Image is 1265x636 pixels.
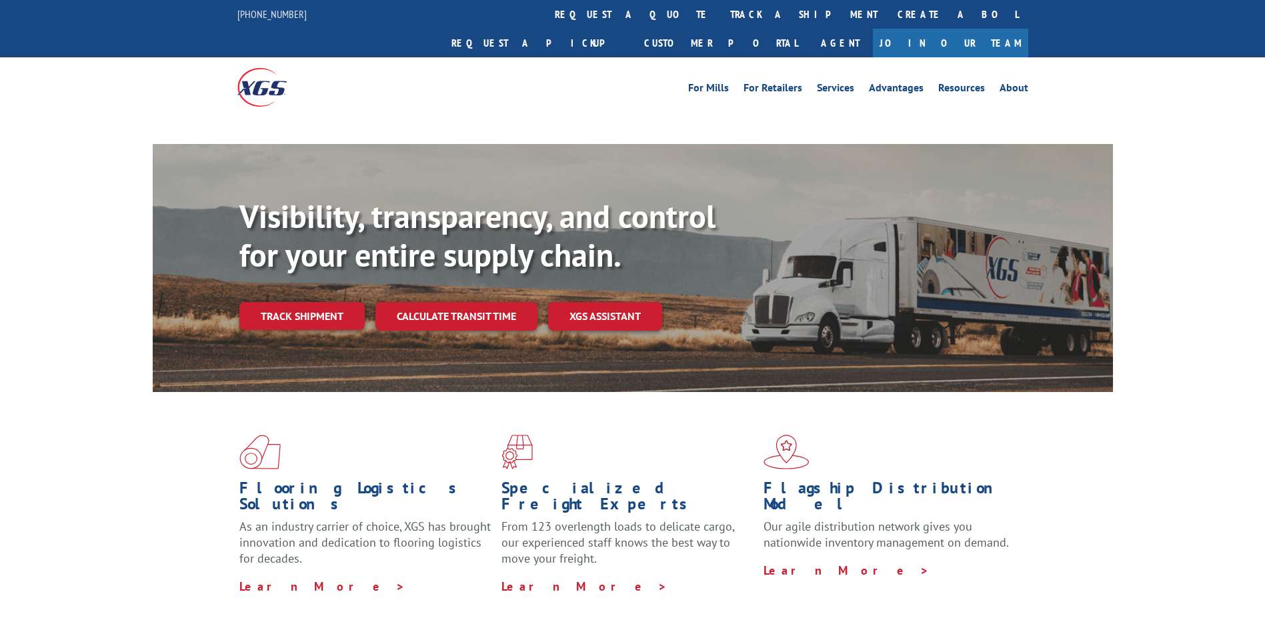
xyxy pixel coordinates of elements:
a: Learn More > [501,579,668,594]
h1: Flooring Logistics Solutions [239,480,491,519]
h1: Flagship Distribution Model [764,480,1016,519]
span: Our agile distribution network gives you nationwide inventory management on demand. [764,519,1009,550]
span: As an industry carrier of choice, XGS has brought innovation and dedication to flooring logistics... [239,519,491,566]
p: From 123 overlength loads to delicate cargo, our experienced staff knows the best way to move you... [501,519,754,578]
img: xgs-icon-focused-on-flooring-red [501,435,533,469]
a: Calculate transit time [375,302,537,331]
a: Join Our Team [873,29,1028,57]
a: Learn More > [764,563,930,578]
a: Resources [938,83,985,97]
a: [PHONE_NUMBER] [237,7,307,21]
a: XGS ASSISTANT [548,302,662,331]
a: About [1000,83,1028,97]
h1: Specialized Freight Experts [501,480,754,519]
a: Learn More > [239,579,405,594]
a: Services [817,83,854,97]
img: xgs-icon-flagship-distribution-model-red [764,435,810,469]
a: For Mills [688,83,729,97]
a: Request a pickup [441,29,634,57]
a: Customer Portal [634,29,808,57]
a: Track shipment [239,302,365,330]
img: xgs-icon-total-supply-chain-intelligence-red [239,435,281,469]
a: For Retailers [744,83,802,97]
b: Visibility, transparency, and control for your entire supply chain. [239,195,716,275]
a: Agent [808,29,873,57]
a: Advantages [869,83,924,97]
